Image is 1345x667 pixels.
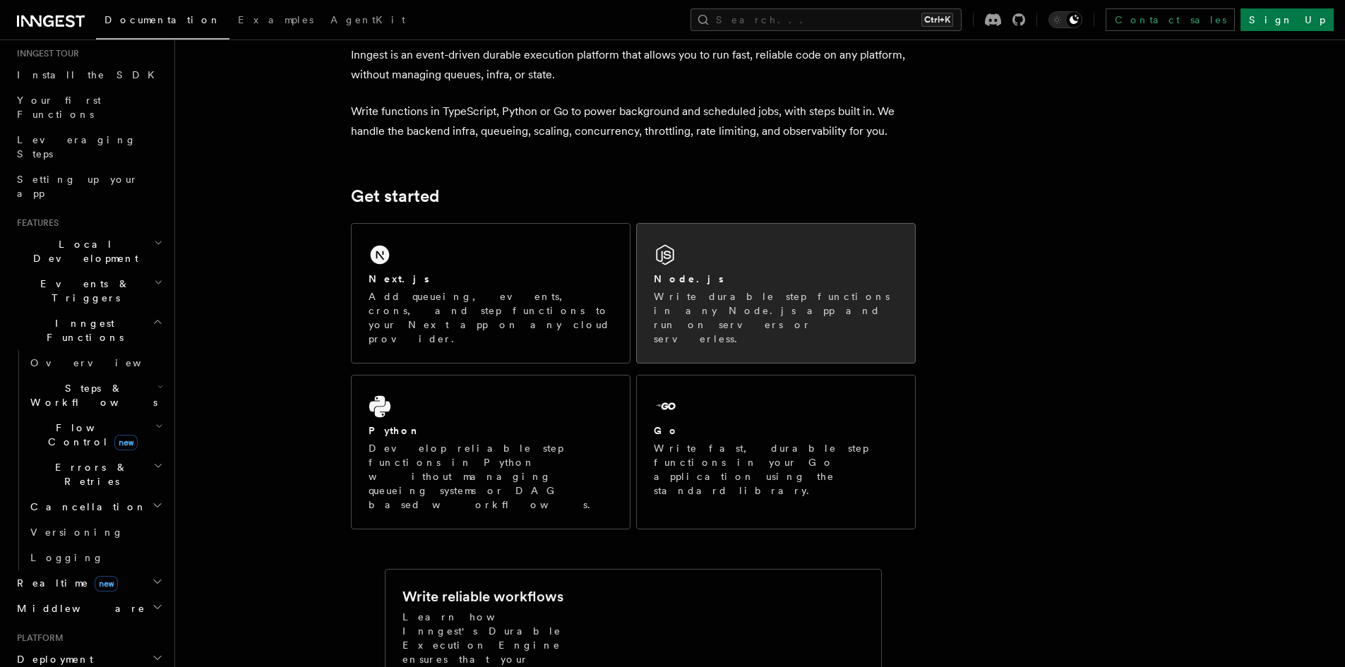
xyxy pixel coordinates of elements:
span: Install the SDK [17,69,163,80]
span: Overview [30,357,176,368]
span: Realtime [11,576,118,590]
button: Flow Controlnew [25,415,166,455]
span: Your first Functions [17,95,101,120]
a: Contact sales [1106,8,1235,31]
a: Install the SDK [11,62,166,88]
button: Toggle dark mode [1048,11,1082,28]
a: Documentation [96,4,229,40]
span: Inngest tour [11,48,79,59]
a: Versioning [25,519,166,545]
span: Events & Triggers [11,277,154,305]
h2: Write reliable workflows [402,587,563,606]
span: Platform [11,632,64,644]
a: GoWrite fast, durable step functions in your Go application using the standard library. [636,375,916,529]
p: Add queueing, events, crons, and step functions to your Next app on any cloud provider. [369,289,613,346]
span: AgentKit [330,14,405,25]
p: Write functions in TypeScript, Python or Go to power background and scheduled jobs, with steps bu... [351,102,916,141]
a: Node.jsWrite durable step functions in any Node.js app and run on servers or serverless. [636,223,916,363]
span: new [95,576,118,591]
span: Logging [30,552,104,563]
a: AgentKit [322,4,414,38]
span: Features [11,217,59,229]
a: Logging [25,545,166,570]
a: Examples [229,4,322,38]
p: Inngest is an event-driven durable execution platform that allows you to run fast, reliable code ... [351,45,916,85]
a: Leveraging Steps [11,127,166,167]
kbd: Ctrl+K [921,13,953,27]
a: Sign Up [1241,8,1334,31]
a: PythonDevelop reliable step functions in Python without managing queueing systems or DAG based wo... [351,375,630,529]
span: Local Development [11,237,154,265]
span: Versioning [30,527,124,538]
p: Write durable step functions in any Node.js app and run on servers or serverless. [654,289,898,346]
button: Inngest Functions [11,311,166,350]
button: Events & Triggers [11,271,166,311]
a: Overview [25,350,166,375]
a: Setting up your app [11,167,166,206]
button: Search...Ctrl+K [691,8,962,31]
p: Develop reliable step functions in Python without managing queueing systems or DAG based workflows. [369,441,613,512]
h2: Go [654,423,679,438]
button: Realtimenew [11,570,166,596]
span: Flow Control [25,421,155,449]
div: Inngest Functions [11,350,166,570]
span: Inngest Functions [11,316,153,344]
h2: Node.js [654,272,724,286]
button: Local Development [11,232,166,271]
span: Errors & Retries [25,460,153,488]
button: Errors & Retries [25,455,166,494]
span: Steps & Workflows [25,381,157,409]
p: Write fast, durable step functions in your Go application using the standard library. [654,441,898,498]
h2: Python [369,423,421,438]
span: Documentation [104,14,221,25]
button: Middleware [11,596,166,621]
span: new [114,435,138,450]
a: Your first Functions [11,88,166,127]
span: Cancellation [25,500,147,514]
span: Leveraging Steps [17,134,136,160]
span: Examples [238,14,313,25]
button: Cancellation [25,494,166,519]
span: Middleware [11,601,145,615]
a: Get started [351,186,439,206]
span: Deployment [11,652,93,666]
span: Setting up your app [17,174,138,199]
a: Next.jsAdd queueing, events, crons, and step functions to your Next app on any cloud provider. [351,223,630,363]
button: Steps & Workflows [25,375,166,415]
h2: Next.js [369,272,429,286]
